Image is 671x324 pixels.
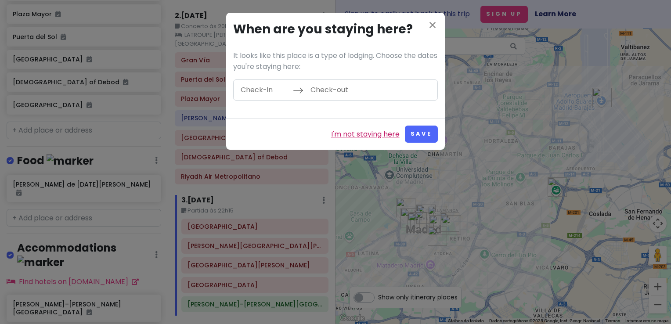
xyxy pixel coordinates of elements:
h3: When are you staying here? [233,20,438,40]
p: It looks like this place is a type of lodging. Choose the dates you're staying here: [233,50,438,72]
input: Check-in [236,80,293,100]
i: close [427,20,438,30]
a: I'm not staying here [331,129,400,140]
input: Check-out [306,80,363,100]
button: Save [405,126,438,143]
button: Close [427,20,438,32]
